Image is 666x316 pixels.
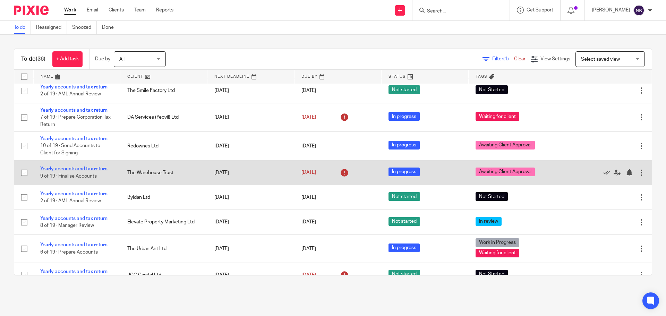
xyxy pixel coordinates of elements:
[301,195,316,200] span: [DATE]
[40,216,108,221] a: Yearly accounts and tax return
[120,103,207,131] td: DA Services (Yeovil) Ltd
[388,217,420,226] span: Not started
[207,103,294,131] td: [DATE]
[64,7,76,14] a: Work
[388,168,420,176] span: In progress
[388,270,420,279] span: Not started
[388,112,420,121] span: In progress
[40,174,97,179] span: 9 of 19 · Finalise Accounts
[301,220,316,225] span: [DATE]
[120,210,207,234] td: Elevate Property Marketing Ltd
[476,168,535,176] span: Awaiting Client Approval
[207,78,294,103] td: [DATE]
[134,7,146,14] a: Team
[603,169,614,176] a: Mark as done
[120,160,207,185] td: The Warehouse Trust
[207,185,294,210] td: [DATE]
[40,191,108,196] a: Yearly accounts and tax return
[492,57,514,61] span: Filter
[40,223,94,228] span: 8 of 19 · Manager Review
[301,170,316,175] span: [DATE]
[40,108,108,113] a: Yearly accounts and tax return
[40,269,108,274] a: Yearly accounts and tax return
[476,141,535,150] span: Awaiting Client Approval
[207,132,294,160] td: [DATE]
[592,7,630,14] p: [PERSON_NAME]
[36,56,45,62] span: (36)
[388,244,420,252] span: In progress
[476,238,519,247] span: Work in Progress
[540,57,570,61] span: View Settings
[388,85,420,94] span: Not started
[40,85,108,89] a: Yearly accounts and tax return
[14,21,31,34] a: To do
[87,7,98,14] a: Email
[301,246,316,251] span: [DATE]
[207,160,294,185] td: [DATE]
[120,132,207,160] td: Redownes Ltd
[388,192,420,201] span: Not started
[156,7,173,14] a: Reports
[301,144,316,148] span: [DATE]
[633,5,644,16] img: svg%3E
[301,273,316,277] span: [DATE]
[120,263,207,287] td: JCG Capital Ltd
[301,88,316,93] span: [DATE]
[476,217,502,226] span: In review
[40,242,108,247] a: Yearly accounts and tax return
[120,78,207,103] td: The Smile Factory Ltd
[527,8,553,12] span: Get Support
[40,250,98,255] span: 6 of 19 · Prepare Accounts
[207,210,294,234] td: [DATE]
[40,166,108,171] a: Yearly accounts and tax return
[207,234,294,263] td: [DATE]
[207,263,294,287] td: [DATE]
[503,57,509,61] span: (1)
[476,249,519,257] span: Waiting for client
[388,141,420,150] span: In progress
[52,51,83,67] a: + Add task
[72,21,97,34] a: Snoozed
[40,198,101,203] span: 2 of 19 · AML Annual Review
[21,55,45,63] h1: To do
[119,57,125,62] span: All
[476,192,508,201] span: Not Started
[476,270,508,279] span: Not Started
[476,112,519,121] span: Waiting for client
[581,57,620,62] span: Select saved view
[514,57,526,61] a: Clear
[120,234,207,263] td: The Urban Ant Ltd
[426,8,489,15] input: Search
[40,136,108,141] a: Yearly accounts and tax return
[102,21,119,34] a: Done
[301,115,316,120] span: [DATE]
[14,6,49,15] img: Pixie
[40,115,111,127] span: 7 of 19 · Prepare Corporation Tax Return
[476,75,487,78] span: Tags
[36,21,67,34] a: Reassigned
[109,7,124,14] a: Clients
[40,144,100,156] span: 10 of 19 · Send Accounts to Client for Signing
[95,55,110,62] p: Due by
[476,85,508,94] span: Not Started
[40,92,101,97] span: 2 of 19 · AML Annual Review
[120,185,207,210] td: Byldan Ltd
